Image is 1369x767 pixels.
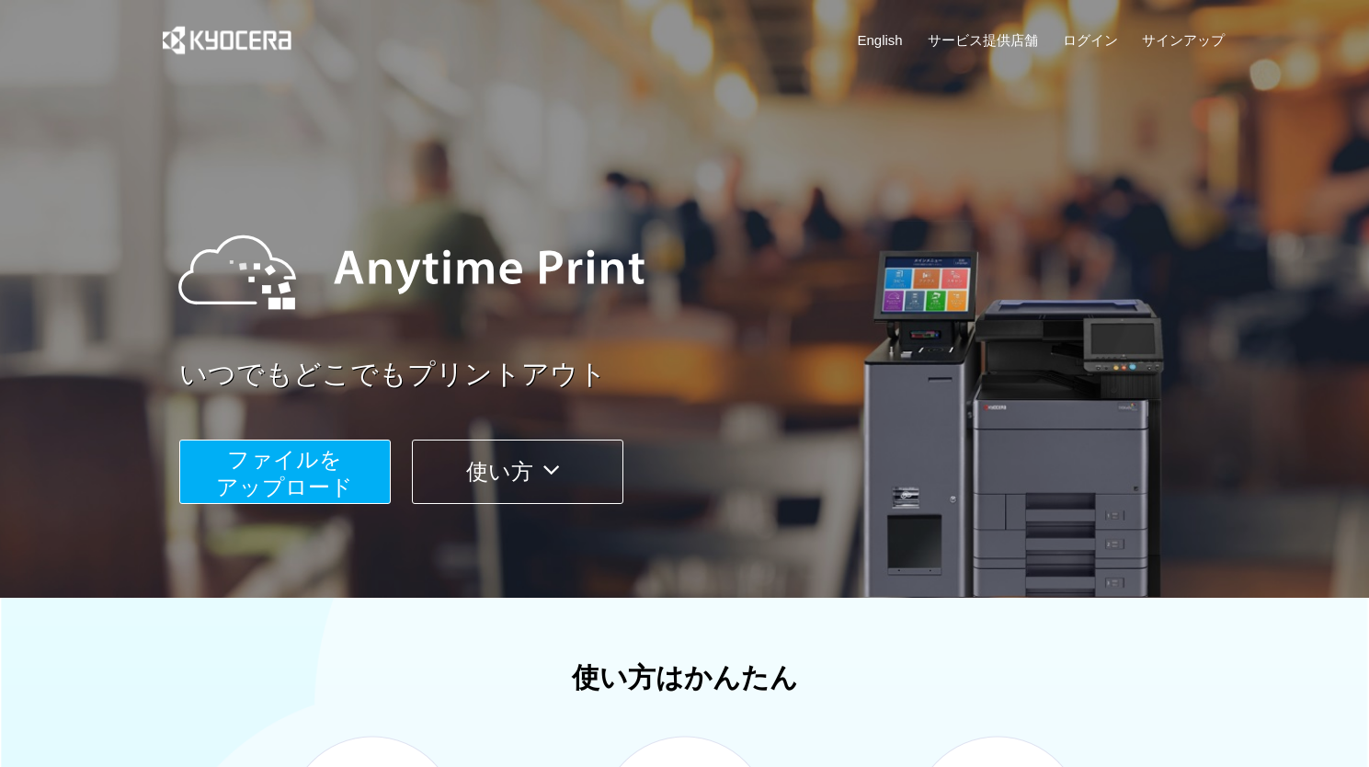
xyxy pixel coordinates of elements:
[858,30,903,50] a: English
[1142,30,1225,50] a: サインアップ
[928,30,1038,50] a: サービス提供店舗
[179,355,1237,395] a: いつでもどこでもプリントアウト
[179,440,391,504] button: ファイルを​​アップロード
[1063,30,1118,50] a: ログイン
[412,440,623,504] button: 使い方
[216,447,353,499] span: ファイルを ​​アップロード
